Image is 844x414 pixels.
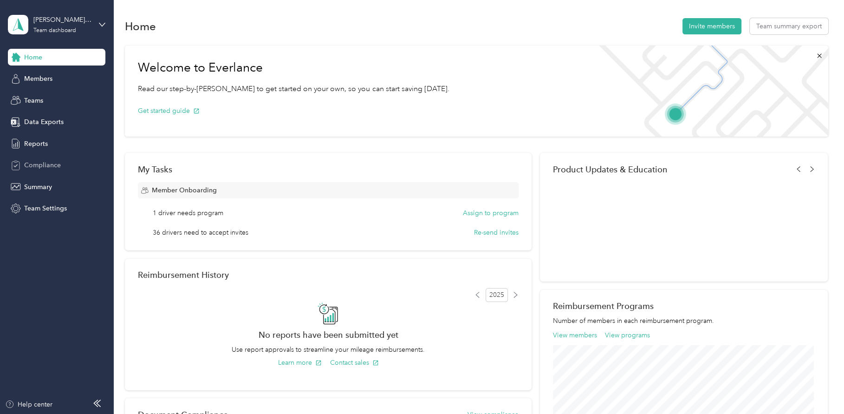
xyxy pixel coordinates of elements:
span: Summary [24,182,52,192]
img: Welcome to everlance [590,46,828,137]
p: Use report approvals to streamline your mileage reimbursements. [138,345,519,355]
div: My Tasks [138,164,519,174]
div: [PERSON_NAME][EMAIL_ADDRESS][PERSON_NAME][DOMAIN_NAME] [33,15,91,25]
p: Read our step-by-[PERSON_NAME] to get started on your own, so you can start saving [DATE]. [138,83,449,95]
button: Invite members [682,18,741,34]
div: Team dashboard [33,28,76,33]
h1: Home [125,21,156,31]
p: Number of members in each reimbursement program. [553,316,815,326]
span: Data Exports [24,117,64,127]
h2: No reports have been submitted yet [138,330,519,340]
button: Help center [5,400,52,409]
button: View members [553,330,597,340]
span: Home [24,53,42,62]
h2: Reimbursement Programs [553,301,815,311]
h2: Reimbursement History [138,270,229,280]
span: Product Updates & Education [553,164,668,174]
button: Team summary export [750,18,828,34]
span: Teams [24,96,43,105]
span: 1 driver needs program [153,208,223,218]
h1: Welcome to Everlance [138,60,449,75]
iframe: Everlance-gr Chat Button Frame [792,362,844,414]
button: Contact sales [330,358,379,368]
button: Learn more [278,358,322,368]
span: 2025 [486,288,508,302]
button: Assign to program [463,208,519,218]
span: Members [24,74,52,84]
span: 36 drivers need to accept invites [153,228,248,237]
span: Reports [24,139,48,149]
button: Re-send invites [474,228,519,237]
span: Compliance [24,160,61,170]
button: Get started guide [138,106,200,116]
span: Team Settings [24,204,67,213]
button: View programs [605,330,650,340]
span: Member Onboarding [152,185,217,195]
